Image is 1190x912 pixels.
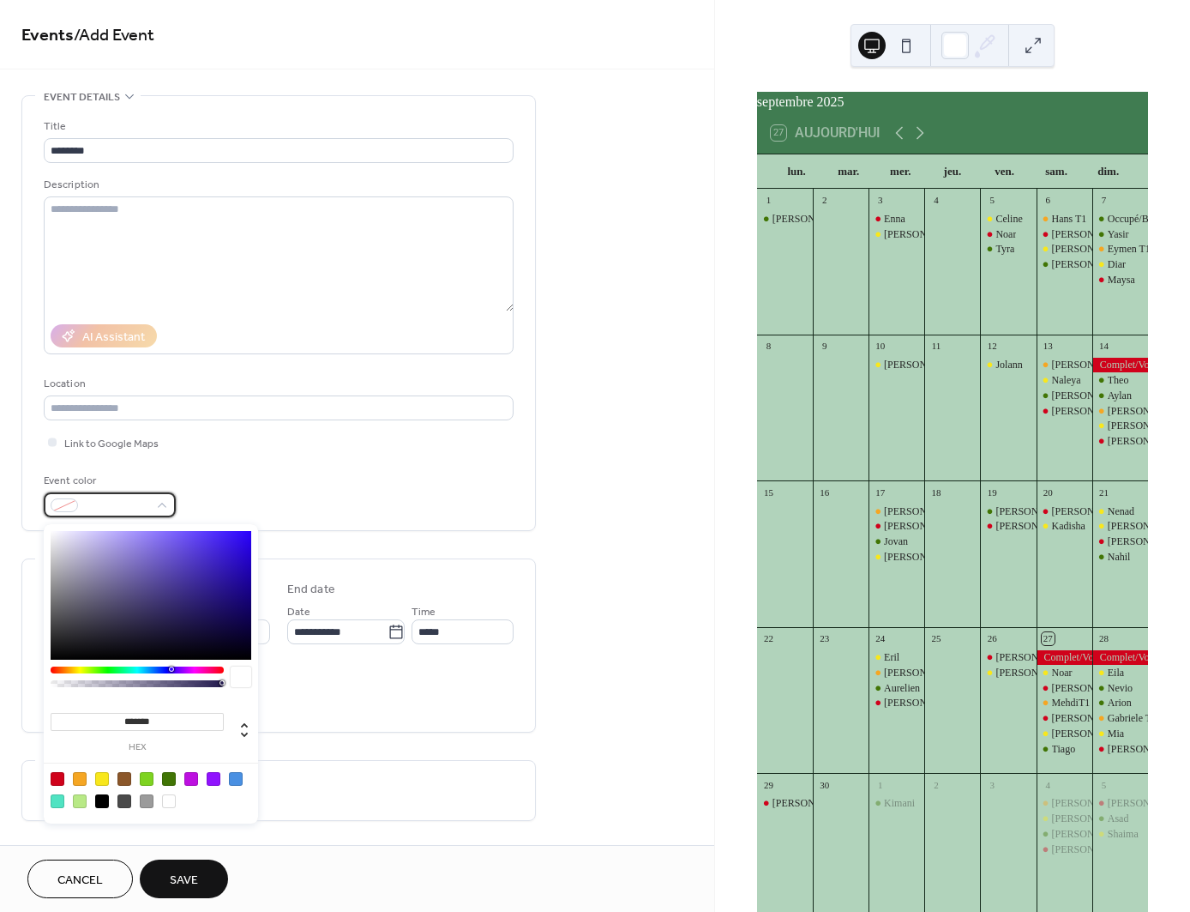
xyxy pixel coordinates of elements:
[868,666,924,680] div: Lisa T1
[1052,666,1073,680] div: Noar
[772,212,854,226] div: [PERSON_NAME]
[117,772,131,786] div: #8B572A
[1052,504,1133,519] div: [PERSON_NAME]
[1092,827,1148,842] div: Shaima
[1092,796,1148,811] div: Aissatou
[44,842,111,860] span: Event image
[1037,843,1092,857] div: Denis
[1108,827,1139,842] div: Shaima
[980,242,1036,257] div: Tyra
[822,154,874,189] div: mar.
[1037,796,1092,811] div: Elijah + Keziah T1
[1037,827,1092,842] div: David
[818,340,831,353] div: 9
[1037,666,1092,680] div: Noar
[1042,340,1055,353] div: 13
[44,176,510,194] div: Description
[1108,519,1189,534] div: [PERSON_NAME]
[884,650,899,665] div: Eril
[1082,154,1134,189] div: dim.
[818,194,831,207] div: 2
[95,772,109,786] div: #F8E71C
[995,358,1022,372] div: Jolann
[1108,796,1189,811] div: [PERSON_NAME]
[884,212,905,226] div: Enna
[868,550,924,565] div: Lavin Mira
[762,194,775,207] div: 1
[1052,257,1133,272] div: [PERSON_NAME]
[1052,681,1133,696] div: [PERSON_NAME]
[1092,519,1148,534] div: Delsa
[929,194,942,207] div: 4
[1052,358,1147,372] div: [PERSON_NAME] T1
[1108,711,1157,726] div: Gabriele T1
[980,666,1036,680] div: Noemi
[884,227,965,242] div: [PERSON_NAME]
[44,88,120,106] span: Event details
[184,772,198,786] div: #BD10E0
[884,535,908,549] div: Jovan
[1037,212,1092,226] div: Hans T1
[1052,389,1133,403] div: [PERSON_NAME]
[229,772,243,786] div: #4A90E2
[995,666,1077,680] div: [PERSON_NAME]
[51,794,64,808] div: #50E3C2
[884,519,965,534] div: [PERSON_NAME]
[117,794,131,808] div: #4A4A4A
[874,340,886,353] div: 10
[140,772,153,786] div: #7ED321
[995,504,1077,519] div: [PERSON_NAME]
[1108,242,1151,257] div: Eymen T1
[1037,696,1092,710] div: MehdiT1
[1031,154,1083,189] div: sam.
[51,772,64,786] div: #D0021B
[1042,194,1055,207] div: 6
[1108,389,1132,403] div: Aylan
[1108,227,1129,242] div: Yasir
[762,778,775,791] div: 29
[1052,212,1087,226] div: Hans T1
[980,212,1036,226] div: Celine
[287,603,310,621] span: Date
[874,778,886,791] div: 1
[884,681,920,696] div: Aurelien
[757,796,813,811] div: Enzo
[818,778,831,791] div: 30
[1092,404,1148,419] div: Leonora T1
[1092,812,1148,826] div: Asad
[1037,727,1092,741] div: Salvatore
[73,794,87,808] div: #B8E986
[868,796,924,811] div: Kimani
[868,696,924,710] div: Nathalie
[1037,711,1092,726] div: Daniel David
[874,154,927,189] div: mer.
[868,535,924,549] div: Jovan
[772,796,854,811] div: [PERSON_NAME]
[1037,404,1092,419] div: Stefania Maria
[868,650,924,665] div: Eril
[771,154,823,189] div: lun.
[1037,358,1092,372] div: Gabriel Giuseppe T1
[1037,519,1092,534] div: Kadisha
[1108,696,1132,710] div: Arion
[44,472,172,490] div: Event color
[1108,434,1189,449] div: [PERSON_NAME]
[995,242,1014,257] div: Tyra
[1042,778,1055,791] div: 4
[980,519,1036,534] div: Gabrielle
[1092,273,1148,287] div: Maysa
[1037,812,1092,826] div: Adrian
[1108,504,1134,519] div: Nenad
[757,92,1148,112] div: septembre 2025
[868,681,924,696] div: Aurelien
[1097,340,1110,353] div: 14
[980,504,1036,519] div: Enis
[1052,727,1133,741] div: [PERSON_NAME]
[57,872,103,890] span: Cancel
[51,743,224,752] label: hex
[1052,742,1076,757] div: Tiago
[980,227,1036,242] div: Noar
[1108,742,1189,757] div: [PERSON_NAME]
[762,486,775,498] div: 15
[1037,242,1092,257] div: Enzo Bryan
